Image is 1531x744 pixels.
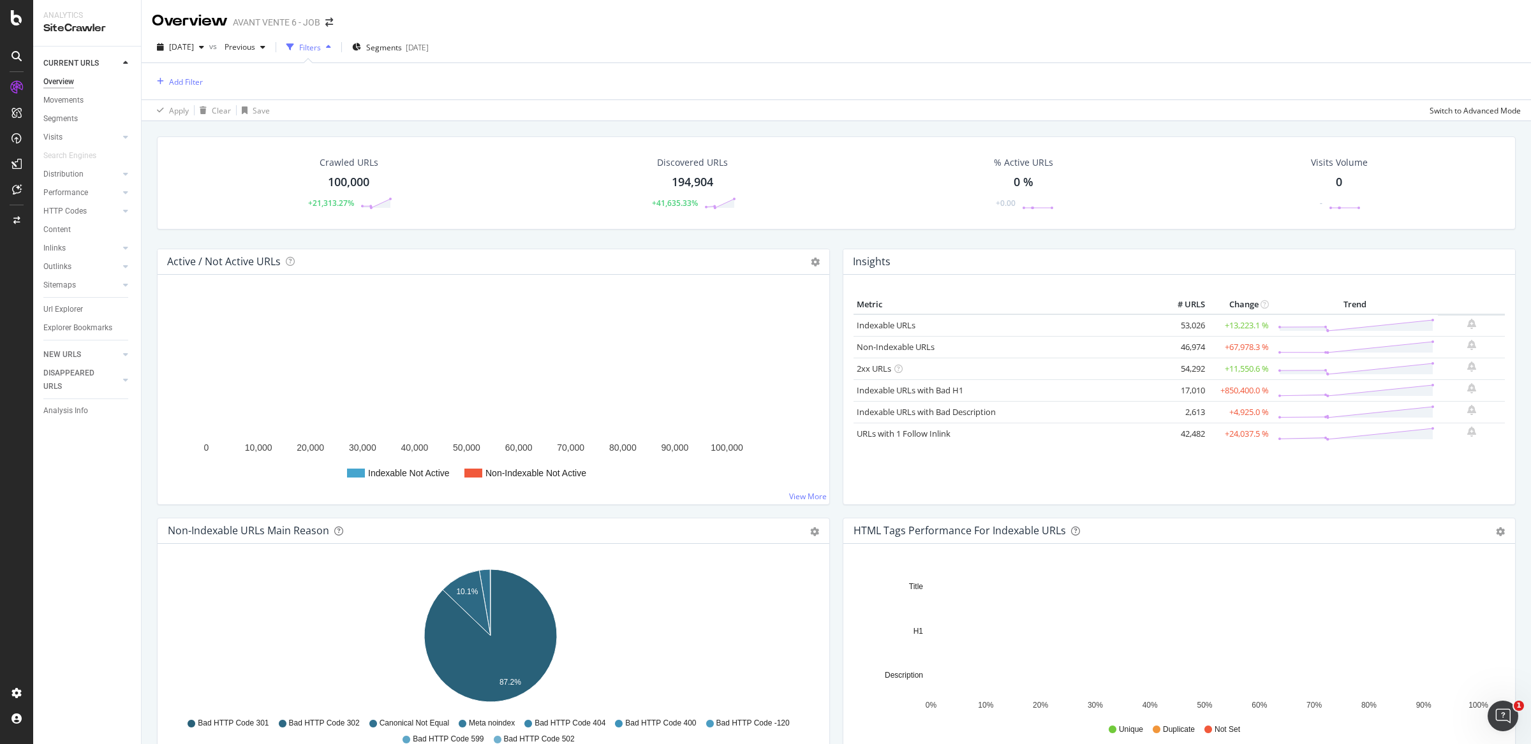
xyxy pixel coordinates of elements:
td: +13,223.1 % [1208,314,1272,337]
text: 100% [1468,701,1488,710]
text: 0% [926,701,937,710]
button: [DATE] [152,37,209,57]
a: Indexable URLs with Bad H1 [857,384,963,396]
th: Trend [1272,295,1438,314]
div: Url Explorer [43,303,83,316]
span: vs [209,41,219,52]
button: Filters [281,37,336,57]
text: Title [909,582,924,591]
span: Meta noindex [469,718,515,729]
div: Discovered URLs [657,156,728,169]
text: Indexable Not Active [368,468,450,478]
div: bell-plus [1467,383,1476,393]
td: 46,974 [1157,336,1208,358]
div: DISAPPEARED URLS [43,367,108,393]
a: Analysis Info [43,404,132,418]
span: 2025 Sep. 8th [169,41,194,52]
a: Explorer Bookmarks [43,321,132,335]
button: Clear [195,100,231,120]
td: 54,292 [1157,358,1208,379]
div: Crawled URLs [320,156,378,169]
a: Overview [43,75,132,89]
iframe: Intercom live chat [1488,701,1518,731]
td: 53,026 [1157,314,1208,337]
text: 100,000 [711,442,743,453]
button: Previous [219,37,270,57]
text: H1 [913,627,924,636]
text: 87.2% [499,678,521,687]
text: Description [885,671,923,680]
button: Switch to Advanced Mode [1424,100,1521,120]
div: Search Engines [43,149,96,163]
a: Outlinks [43,260,119,274]
span: Bad HTTP Code 400 [625,718,696,729]
div: arrow-right-arrow-left [325,18,333,27]
text: 40,000 [401,442,428,453]
text: 40% [1143,701,1158,710]
div: AVANT VENTE 6 - JOB [233,16,320,29]
div: SiteCrawler [43,21,131,36]
text: 90% [1416,701,1431,710]
div: bell-plus [1467,361,1476,372]
span: Bad HTTP Code -120 [716,718,790,729]
div: Performance [43,186,88,200]
div: Apply [169,105,189,116]
a: DISAPPEARED URLS [43,367,119,393]
div: A chart. [854,564,1498,712]
a: View More [789,491,827,502]
span: Unique [1119,724,1143,735]
div: - [1320,198,1322,208]
span: Previous [219,41,255,52]
div: Analysis Info [43,404,88,418]
div: Switch to Advanced Mode [1430,105,1521,116]
div: gear [1496,527,1505,536]
button: Save [237,100,270,120]
span: 1 [1514,701,1524,711]
th: # URLS [1157,295,1208,314]
h4: Active / Not Active URLs [167,253,281,270]
td: 2,613 [1157,401,1208,423]
a: Segments [43,112,132,126]
div: 100,000 [328,174,369,191]
div: NEW URLS [43,348,81,361]
a: Content [43,223,132,237]
text: 80% [1361,701,1377,710]
text: 50,000 [453,442,480,453]
div: Segments [43,112,78,126]
div: Visits [43,131,63,144]
text: 20% [1033,701,1048,710]
a: Indexable URLs [857,319,915,331]
a: Distribution [43,168,119,181]
div: +0.00 [996,198,1016,208]
div: % Active URLs [994,156,1053,169]
button: Add Filter [152,74,203,89]
button: Apply [152,100,189,120]
div: Clear [212,105,231,116]
div: Save [253,105,270,116]
div: Outlinks [43,260,71,274]
a: Non-Indexable URLs [857,341,935,353]
td: 42,482 [1157,423,1208,444]
a: Movements [43,94,132,107]
div: Analytics [43,10,131,21]
div: Non-Indexable URLs Main Reason [168,524,329,537]
text: 10.1% [456,587,478,596]
div: Distribution [43,168,84,181]
text: 60,000 [505,442,533,453]
span: Duplicate [1163,724,1195,735]
span: Bad HTTP Code 302 [289,718,360,729]
text: 10% [978,701,993,710]
div: Inlinks [43,242,66,255]
span: Not Set [1215,724,1240,735]
a: 2xx URLs [857,363,891,374]
h4: Insights [853,253,891,270]
div: Overview [152,10,228,32]
text: 50% [1197,701,1212,710]
div: Movements [43,94,84,107]
td: +850,400.0 % [1208,379,1272,401]
td: +11,550.6 % [1208,358,1272,379]
div: 0 % [1014,174,1033,191]
div: bell-plus [1467,427,1476,437]
button: Segments[DATE] [347,37,434,57]
text: 30,000 [349,442,376,453]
